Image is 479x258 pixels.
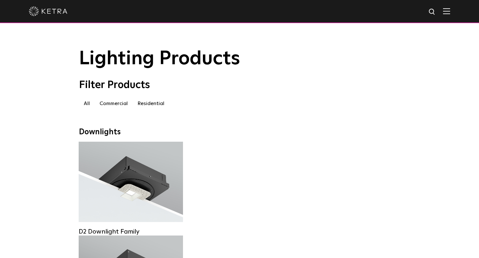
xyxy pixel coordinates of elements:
[95,98,133,109] label: Commercial
[79,228,183,236] div: D2 Downlight Family
[428,8,436,16] img: search icon
[29,6,67,16] img: ketra-logo-2019-white
[79,142,183,226] a: D2 Downlight Family Lumen Output:1200Colors:White / Black / Gloss Black / Silver / Bronze / Silve...
[79,98,95,109] label: All
[79,79,400,91] div: Filter Products
[443,8,450,14] img: Hamburger%20Nav.svg
[79,49,240,68] span: Lighting Products
[79,128,400,137] div: Downlights
[133,98,169,109] label: Residential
